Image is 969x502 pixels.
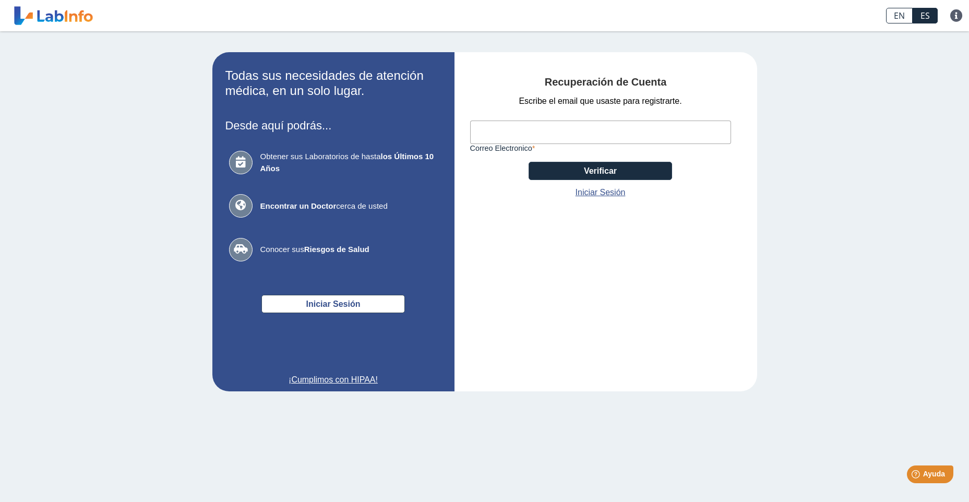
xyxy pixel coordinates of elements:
h4: Recuperación de Cuenta [470,76,741,89]
b: Encontrar un Doctor [260,201,337,210]
span: Conocer sus [260,244,438,256]
a: EN [886,8,913,23]
span: Obtener sus Laboratorios de hasta [260,151,438,174]
a: ES [913,8,938,23]
span: cerca de usted [260,200,438,212]
button: Verificar [529,162,672,180]
a: Iniciar Sesión [576,186,626,199]
span: Escribe el email que usaste para registrarte. [519,95,681,107]
iframe: Help widget launcher [876,461,958,491]
label: Correo Electronico [470,144,731,152]
h2: Todas sus necesidades de atención médica, en un solo lugar. [225,68,441,99]
b: Riesgos de Salud [304,245,369,254]
b: los Últimos 10 Años [260,152,434,173]
a: ¡Cumplimos con HIPAA! [225,374,441,386]
button: Iniciar Sesión [261,295,405,313]
h3: Desde aquí podrás... [225,119,441,132]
